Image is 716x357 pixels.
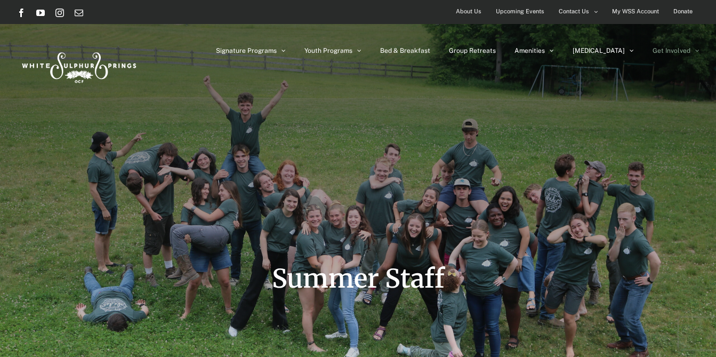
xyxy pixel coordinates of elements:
span: Get Involved [653,47,690,54]
a: YouTube [36,9,45,17]
span: Bed & Breakfast [380,47,430,54]
a: Group Retreats [449,24,496,77]
span: Youth Programs [304,47,352,54]
span: Donate [673,4,693,19]
span: Group Retreats [449,47,496,54]
span: Summer Staff [272,263,445,295]
span: [MEDICAL_DATA] [573,47,625,54]
a: Instagram [55,9,64,17]
span: Amenities [514,47,545,54]
nav: Main Menu [216,24,699,77]
a: Get Involved [653,24,699,77]
img: White Sulphur Springs Logo [17,41,140,91]
span: Upcoming Events [496,4,544,19]
a: Bed & Breakfast [380,24,430,77]
a: Youth Programs [304,24,361,77]
a: Facebook [17,9,26,17]
span: About Us [456,4,481,19]
span: My WSS Account [612,4,659,19]
a: [MEDICAL_DATA] [573,24,634,77]
a: Amenities [514,24,554,77]
a: Signature Programs [216,24,286,77]
span: Signature Programs [216,47,277,54]
span: Contact Us [559,4,589,19]
a: Email [75,9,83,17]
